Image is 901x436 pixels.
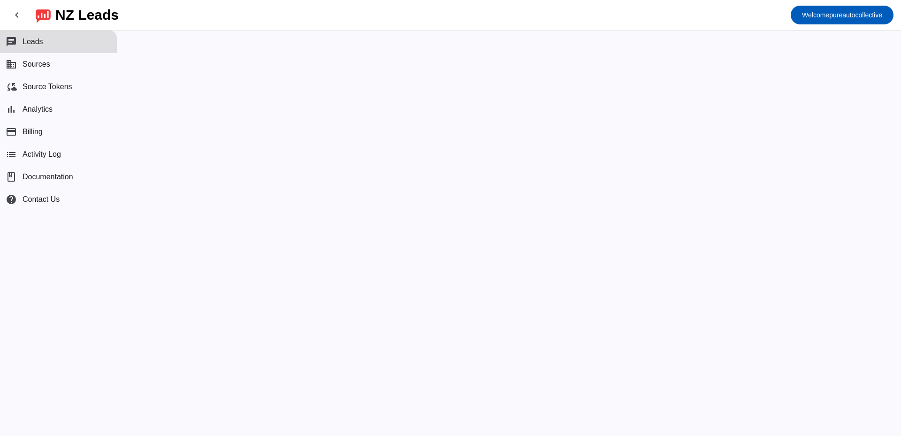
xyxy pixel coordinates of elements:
span: Welcome [802,11,829,19]
span: Source Tokens [23,83,72,91]
span: Sources [23,60,50,69]
mat-icon: chat [6,36,17,47]
img: logo [36,7,51,23]
span: Billing [23,128,43,136]
mat-icon: cloud_sync [6,81,17,92]
span: book [6,171,17,183]
mat-icon: chevron_left [11,9,23,21]
span: Documentation [23,173,73,181]
button: Welcomepureautocollective [791,6,893,24]
span: pureautocollective [802,8,882,22]
mat-icon: payment [6,126,17,138]
mat-icon: bar_chart [6,104,17,115]
span: Analytics [23,105,53,114]
span: Activity Log [23,150,61,159]
span: Leads [23,38,43,46]
span: Contact Us [23,195,60,204]
div: NZ Leads [55,8,119,22]
mat-icon: list [6,149,17,160]
mat-icon: business [6,59,17,70]
mat-icon: help [6,194,17,205]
